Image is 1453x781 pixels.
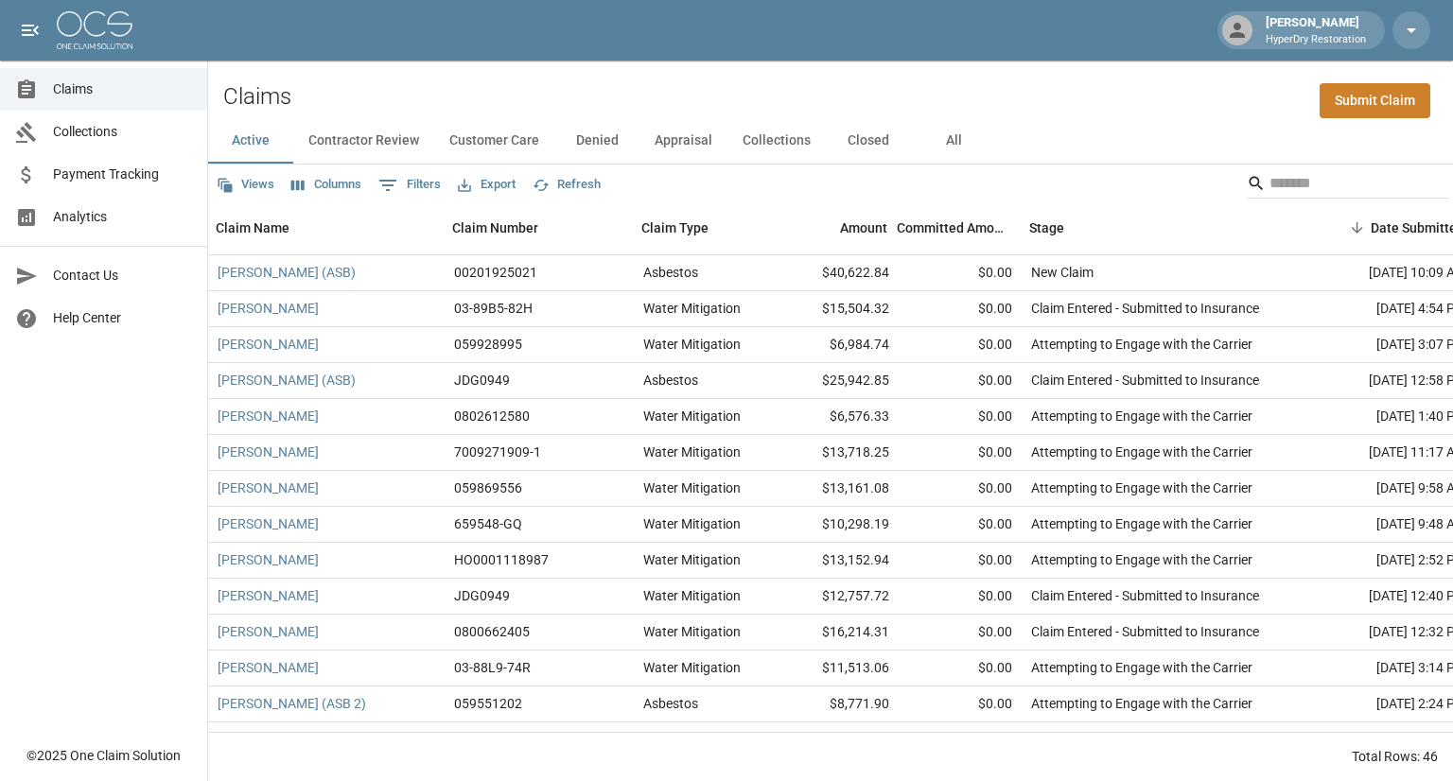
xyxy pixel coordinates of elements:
[1031,730,1196,749] div: Settled Payment Processing
[1031,263,1094,282] div: New Claim
[643,658,741,677] div: Water Mitigation
[899,543,1022,579] div: $0.00
[218,730,319,749] a: [PERSON_NAME]
[897,201,1010,254] div: Committed Amount
[218,371,356,390] a: [PERSON_NAME] (ASB)
[454,514,522,533] div: 659548-GQ
[208,118,1453,164] div: dynamic tabs
[1029,201,1064,254] div: Stage
[1031,299,1259,318] div: Claim Entered - Submitted to Insurance
[11,11,49,49] button: open drawer
[776,327,899,363] div: $6,984.74
[53,122,192,142] span: Collections
[1031,622,1259,641] div: Claim Entered - Submitted to Insurance
[899,722,1022,758] div: $12,000.00
[434,118,554,164] button: Customer Care
[774,201,897,254] div: Amount
[454,622,530,641] div: 0800662405
[1031,586,1259,605] div: Claim Entered - Submitted to Insurance
[643,586,741,605] div: Water Mitigation
[454,694,522,713] div: 059551202
[1031,371,1259,390] div: Claim Entered - Submitted to Insurance
[899,363,1022,399] div: $0.00
[776,615,899,651] div: $16,214.31
[212,170,279,200] button: Views
[899,399,1022,435] div: $0.00
[1344,215,1371,241] button: Sort
[727,118,826,164] button: Collections
[899,686,1022,722] div: $0.00
[218,694,366,713] a: [PERSON_NAME] (ASB 2)
[899,255,1022,291] div: $0.00
[1031,443,1252,461] div: Attempting to Engage with the Carrier
[776,435,899,471] div: $13,718.25
[454,407,530,425] div: 0802612580
[454,730,522,749] div: 059854018
[454,335,522,354] div: 059928995
[643,694,698,713] div: Asbestos
[218,335,319,354] a: [PERSON_NAME]
[643,335,741,354] div: Water Mitigation
[218,407,319,425] a: [PERSON_NAME]
[1031,694,1252,713] div: Attempting to Engage with the Carrier
[443,201,632,254] div: Claim Number
[639,118,727,164] button: Appraisal
[454,443,541,461] div: 7009271909-1
[643,514,741,533] div: Water Mitigation
[899,651,1022,686] div: $0.00
[53,308,192,328] span: Help Center
[643,443,741,461] div: Water Mitigation
[218,514,319,533] a: [PERSON_NAME]
[899,579,1022,615] div: $0.00
[899,615,1022,651] div: $0.00
[643,263,698,282] div: Asbestos
[899,435,1022,471] div: $0.00
[643,478,741,497] div: Water Mitigation
[454,263,537,282] div: 00201925021
[53,266,192,286] span: Contact Us
[899,507,1022,543] div: $0.00
[1020,201,1304,254] div: Stage
[293,118,434,164] button: Contractor Review
[911,118,996,164] button: All
[643,730,741,749] div: Water Mitigation
[218,622,319,641] a: [PERSON_NAME]
[1320,83,1430,118] a: Submit Claim
[776,507,899,543] div: $10,298.19
[1031,658,1252,677] div: Attempting to Engage with the Carrier
[218,478,319,497] a: [PERSON_NAME]
[1266,32,1366,48] p: HyperDry Restoration
[218,550,319,569] a: [PERSON_NAME]
[1031,550,1252,569] div: Attempting to Engage with the Carrier
[776,255,899,291] div: $40,622.84
[899,327,1022,363] div: $0.00
[632,201,774,254] div: Claim Type
[218,443,319,461] a: [PERSON_NAME]
[454,478,522,497] div: 059869556
[1258,13,1374,47] div: [PERSON_NAME]
[643,407,741,425] div: Water Mitigation
[53,79,192,99] span: Claims
[208,118,293,164] button: Active
[1031,335,1252,354] div: Attempting to Engage with the Carrier
[218,658,319,677] a: [PERSON_NAME]
[1031,478,1252,497] div: Attempting to Engage with the Carrier
[641,201,709,254] div: Claim Type
[826,118,911,164] button: Closed
[218,299,319,318] a: [PERSON_NAME]
[1352,747,1438,766] div: Total Rows: 46
[776,651,899,686] div: $11,513.06
[454,586,510,605] div: JDG0949
[216,201,289,254] div: Claim Name
[643,622,741,641] div: Water Mitigation
[776,722,899,758] div: $17,277.91
[776,363,899,399] div: $25,942.85
[453,170,520,200] button: Export
[57,11,132,49] img: ocs-logo-white-transparent.png
[452,201,538,254] div: Claim Number
[218,263,356,282] a: [PERSON_NAME] (ASB)
[776,543,899,579] div: $13,152.94
[899,471,1022,507] div: $0.00
[776,399,899,435] div: $6,576.33
[776,686,899,722] div: $8,771.90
